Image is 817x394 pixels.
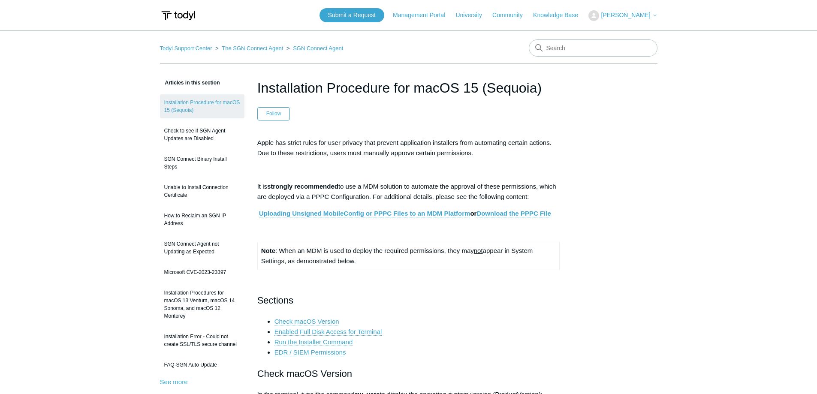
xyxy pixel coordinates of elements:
[160,94,244,118] a: Installation Procedure for macOS 15 (Sequoia)
[257,242,560,270] td: : When an MDM is used to deploy the required permissions, they may appear in System Settings, as ...
[160,179,244,203] a: Unable to Install Connection Certificate
[320,8,384,22] a: Submit a Request
[160,45,214,51] li: Todyl Support Center
[533,11,587,20] a: Knowledge Base
[601,12,650,18] span: [PERSON_NAME]
[160,264,244,280] a: Microsoft CVE-2023-23397
[393,11,454,20] a: Management Portal
[160,208,244,232] a: How to Reclaim an SGN IP Address
[492,11,531,20] a: Community
[257,181,560,202] p: It is to use a MDM solution to automate the approval of these permissions, which are deployed via...
[222,45,283,51] a: The SGN Connect Agent
[257,138,560,158] p: Apple has strict rules for user privacy that prevent application installers from automating certa...
[267,183,338,190] strong: strongly recommended
[160,378,188,385] a: See more
[257,366,560,381] h2: Check macOS Version
[274,328,382,336] a: Enabled Full Disk Access for Terminal
[160,357,244,373] a: FAQ-SGN Auto Update
[274,318,339,325] a: Check macOS Version
[274,338,353,346] a: Run the Installer Command
[160,328,244,352] a: Installation Error - Could not create SSL/TLS secure channel
[257,78,560,98] h1: Installation Procedure for macOS 15 (Sequoia)
[529,39,657,57] input: Search
[455,11,490,20] a: University
[293,45,343,51] a: SGN Connect Agent
[257,293,560,308] h2: Sections
[160,80,220,86] span: Articles in this section
[160,236,244,260] a: SGN Connect Agent not Updating as Expected
[259,210,551,217] strong: or
[588,10,657,21] button: [PERSON_NAME]
[160,8,196,24] img: Todyl Support Center Help Center home page
[160,285,244,324] a: Installation Procedures for macOS 13 Ventura, macOS 14 Sonoma, and macOS 12 Monterey
[261,247,275,254] strong: Note
[259,210,470,217] a: Uploading Unsigned MobileConfig or PPPC Files to an MDM Platform
[257,107,290,120] button: Follow Article
[160,151,244,175] a: SGN Connect Binary Install Steps
[474,247,483,254] span: not
[476,210,551,217] a: Download the PPPC File
[160,123,244,147] a: Check to see if SGN Agent Updates are Disabled
[274,349,346,356] a: EDR / SIEM Permissions
[160,45,212,51] a: Todyl Support Center
[214,45,285,51] li: The SGN Connect Agent
[285,45,343,51] li: SGN Connect Agent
